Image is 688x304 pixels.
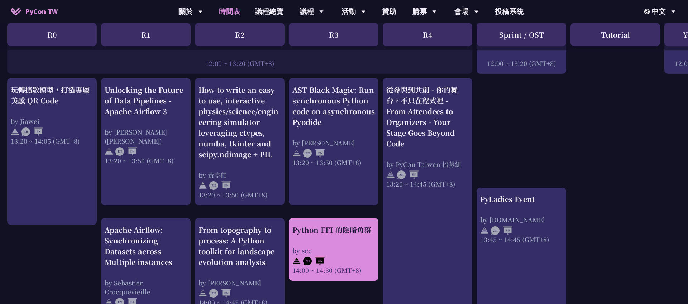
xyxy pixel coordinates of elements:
[386,160,469,169] div: by PyCon Taiwan 招募組
[292,158,375,167] div: 13:20 ~ 13:50 (GMT+8)
[480,235,563,244] div: 13:45 ~ 14:45 (GMT+8)
[199,85,281,199] a: How to write an easy to use, interactive physics/science/engineering simulator leveraging ctypes,...
[480,194,563,204] div: PyLadies Event
[292,266,375,275] div: 14:00 ~ 14:30 (GMT+8)
[105,278,187,296] div: by Sebastien Crocquevieille
[105,85,187,199] a: Unlocking the Future of Data Pipelines - Apache Airflow 3 by [PERSON_NAME] ([PERSON_NAME]) 13:20 ...
[397,170,419,179] img: ZHEN.371966e.svg
[11,85,93,219] a: 玩轉擴散模型，打造專屬美感 QR Code by Jiawei 13:20 ~ 14:05 (GMT+8)
[292,85,375,199] a: AST Black Magic: Run synchronous Python code on asynchronous Pyodide by [PERSON_NAME] 13:20 ~ 13:...
[199,190,281,199] div: 13:20 ~ 13:50 (GMT+8)
[303,149,325,158] img: ENEN.5a408d1.svg
[7,23,97,46] div: R0
[292,149,301,158] img: svg+xml;base64,PHN2ZyB4bWxucz0iaHR0cDovL3d3dy53My5vcmcvMjAwMC9zdmciIHdpZHRoPSIyNCIgaGVpZ2h0PSIyNC...
[292,138,375,147] div: by [PERSON_NAME]
[11,136,93,145] div: 13:20 ~ 14:05 (GMT+8)
[105,225,187,267] div: Apache Airflow: Synchronizing Datasets across Multiple instances
[105,127,187,145] div: by [PERSON_NAME] ([PERSON_NAME])
[292,257,301,265] img: svg+xml;base64,PHN2ZyB4bWxucz0iaHR0cDovL3d3dy53My5vcmcvMjAwMC9zdmciIHdpZHRoPSIyNCIgaGVpZ2h0PSIyNC...
[199,85,281,160] div: How to write an easy to use, interactive physics/science/engineering simulator leveraging ctypes,...
[11,59,469,68] div: 12:00 ~ 13:20 (GMT+8)
[491,226,512,235] img: ZHZH.38617ef.svg
[115,147,137,156] img: ENEN.5a408d1.svg
[105,156,187,165] div: 13:20 ~ 13:50 (GMT+8)
[386,179,469,188] div: 13:20 ~ 14:45 (GMT+8)
[105,147,113,156] img: svg+xml;base64,PHN2ZyB4bWxucz0iaHR0cDovL3d3dy53My5vcmcvMjAwMC9zdmciIHdpZHRoPSIyNCIgaGVpZ2h0PSIyNC...
[101,23,191,46] div: R1
[480,215,563,224] div: by [DOMAIN_NAME]
[21,127,43,136] img: ZHEN.371966e.svg
[209,181,231,190] img: ZHEN.371966e.svg
[105,85,187,117] div: Unlocking the Future of Data Pipelines - Apache Airflow 3
[570,23,660,46] div: Tutorial
[480,226,489,235] img: svg+xml;base64,PHN2ZyB4bWxucz0iaHR0cDovL3d3dy53My5vcmcvMjAwMC9zdmciIHdpZHRoPSIyNCIgaGVpZ2h0PSIyNC...
[477,23,566,46] div: Sprint / OST
[199,225,281,267] div: From topography to process: A Python toolkit for landscape evolution analysis
[199,289,207,298] img: svg+xml;base64,PHN2ZyB4bWxucz0iaHR0cDovL3d3dy53My5vcmcvMjAwMC9zdmciIHdpZHRoPSIyNCIgaGVpZ2h0PSIyNC...
[199,170,281,179] div: by 黃亭皓
[25,6,58,17] span: PyCon TW
[199,278,281,287] div: by [PERSON_NAME]
[11,8,21,15] img: Home icon of PyCon TW 2025
[199,181,207,190] img: svg+xml;base64,PHN2ZyB4bWxucz0iaHR0cDovL3d3dy53My5vcmcvMjAwMC9zdmciIHdpZHRoPSIyNCIgaGVpZ2h0PSIyNC...
[11,85,93,106] div: 玩轉擴散模型，打造專屬美感 QR Code
[292,85,375,127] div: AST Black Magic: Run synchronous Python code on asynchronous Pyodide
[292,225,375,275] a: Python FFI 的陰暗角落 by scc 14:00 ~ 14:30 (GMT+8)
[209,289,231,298] img: ENEN.5a408d1.svg
[644,9,651,14] img: Locale Icon
[383,23,472,46] div: R4
[480,59,563,68] div: 12:00 ~ 13:20 (GMT+8)
[11,117,93,126] div: by Jiawei
[292,246,375,255] div: by scc
[4,3,65,20] a: PyCon TW
[386,170,395,179] img: svg+xml;base64,PHN2ZyB4bWxucz0iaHR0cDovL3d3dy53My5vcmcvMjAwMC9zdmciIHdpZHRoPSIyNCIgaGVpZ2h0PSIyNC...
[195,23,285,46] div: R2
[11,127,19,136] img: svg+xml;base64,PHN2ZyB4bWxucz0iaHR0cDovL3d3dy53My5vcmcvMjAwMC9zdmciIHdpZHRoPSIyNCIgaGVpZ2h0PSIyNC...
[292,225,375,235] div: Python FFI 的陰暗角落
[289,23,378,46] div: R3
[303,257,325,265] img: ZHEN.371966e.svg
[386,85,469,149] div: 從參與到共創 - 你的舞台，不只在程式裡 - From Attendees to Organizers - Your Stage Goes Beyond Code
